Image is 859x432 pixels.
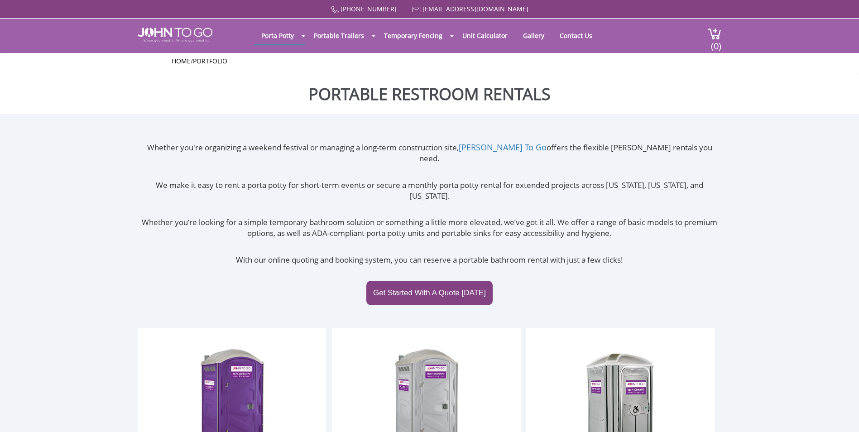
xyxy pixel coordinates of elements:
[710,33,721,52] span: (0)
[456,27,514,44] a: Unit Calculator
[307,27,371,44] a: Portable Trailers
[331,6,339,14] img: Call
[193,57,227,65] a: Portfolio
[553,27,599,44] a: Contact Us
[459,142,547,153] a: [PERSON_NAME] To Go
[138,142,721,164] p: Whether you're organizing a weekend festival or managing a long-term construction site, offers th...
[138,254,721,265] p: With our online quoting and booking system, you can reserve a portable bathroom rental with just ...
[412,7,421,13] img: Mail
[823,396,859,432] button: Live Chat
[138,217,721,239] p: Whether you’re looking for a simple temporary bathroom solution or something a little more elevat...
[341,5,397,13] a: [PHONE_NUMBER]
[377,27,449,44] a: Temporary Fencing
[422,5,528,13] a: [EMAIL_ADDRESS][DOMAIN_NAME]
[366,281,493,305] a: Get Started With A Quote [DATE]
[172,57,191,65] a: Home
[138,180,721,202] p: We make it easy to rent a porta potty for short-term events or secure a monthly porta potty renta...
[254,27,301,44] a: Porta Potty
[138,28,212,42] img: JOHN to go
[516,27,551,44] a: Gallery
[172,57,688,66] ul: /
[708,28,721,40] img: cart a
